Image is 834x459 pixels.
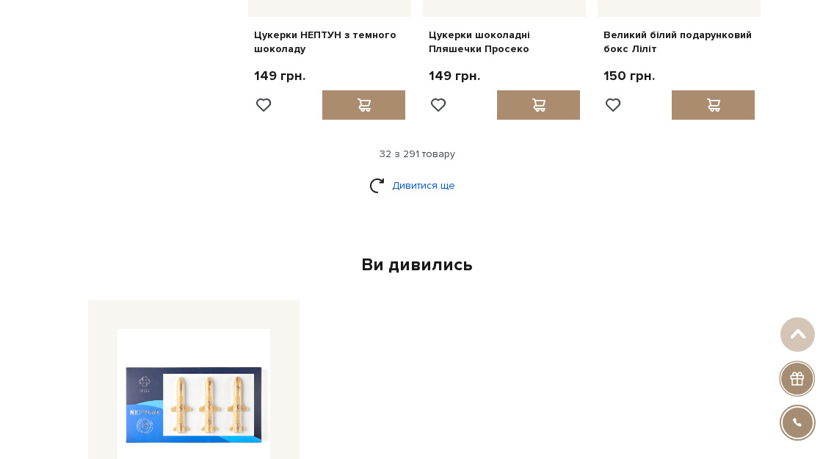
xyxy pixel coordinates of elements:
[254,68,305,84] p: 149 грн.
[603,29,755,55] a: Великий білий подарунковий бокс Ліліт
[254,29,405,55] a: Цукерки НЕПТУН з темного шоколаду
[603,68,655,84] p: 150 грн.
[68,148,766,161] div: 32 з 291 товару
[82,253,752,276] div: Ви дивились
[429,68,480,84] p: 149 грн.
[429,29,580,55] a: Цукерки шоколадні Пляшечки Просеко
[369,173,465,198] a: Дивитися ще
